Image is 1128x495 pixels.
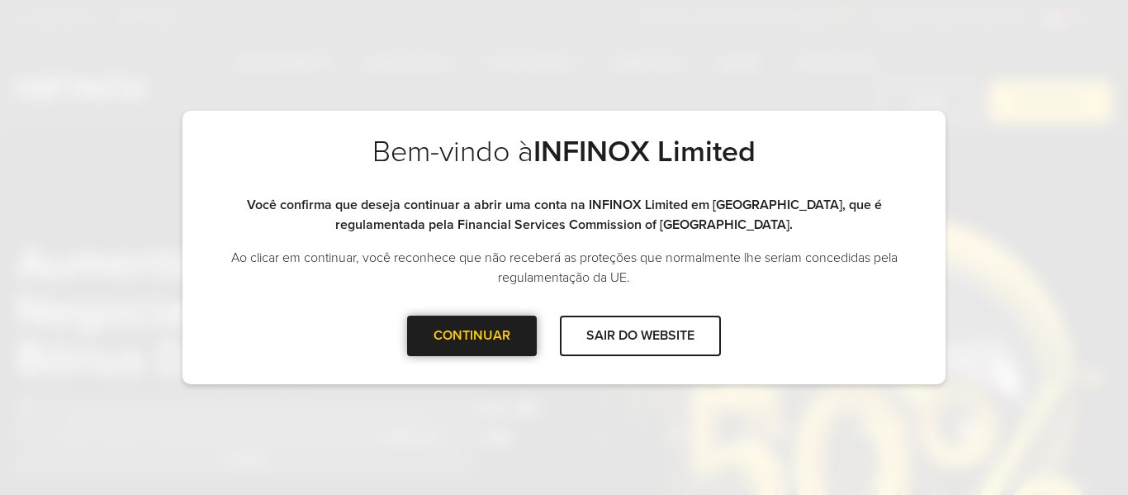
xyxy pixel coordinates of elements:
strong: INFINOX Limited [533,134,756,169]
div: CONTINUAR [407,316,537,356]
div: SAIR DO WEBSITE [560,316,721,356]
strong: Você confirma que deseja continuar a abrir uma conta na INFINOX Limited em [GEOGRAPHIC_DATA], que... [247,197,882,233]
p: Ao clicar em continuar, você reconhece que não receberá as proteções que normalmente lhe seriam c... [216,248,912,288]
h2: Bem-vindo à [216,134,912,195]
